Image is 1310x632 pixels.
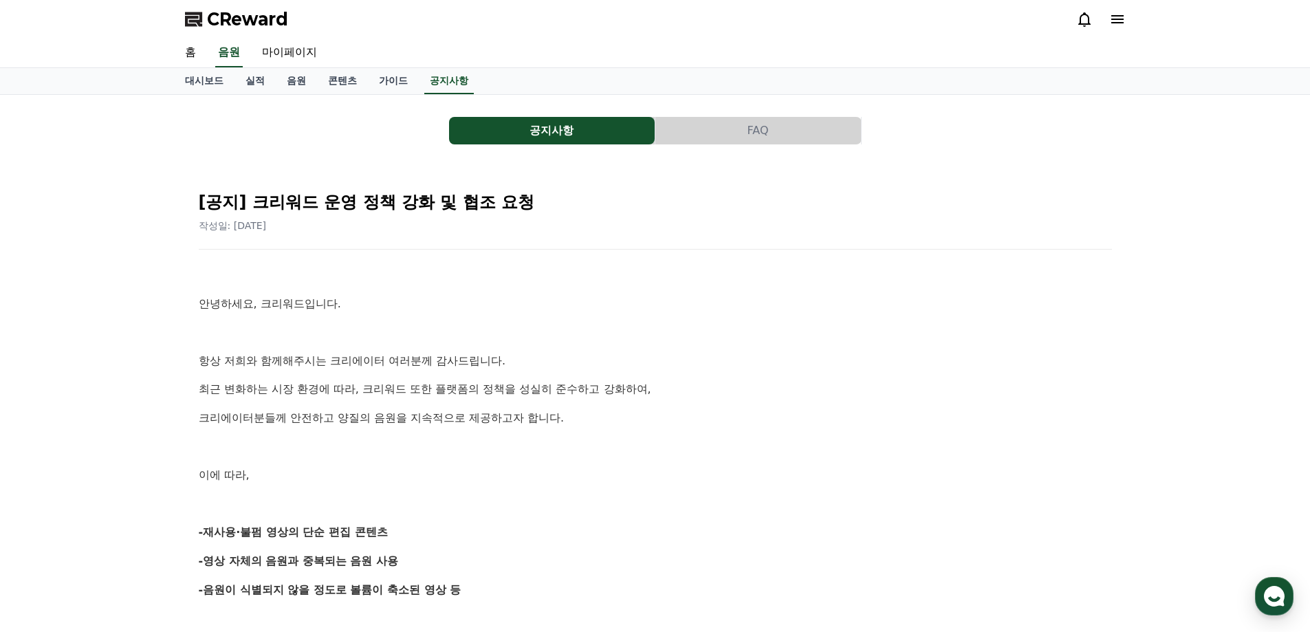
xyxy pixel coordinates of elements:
[199,525,388,538] strong: -재사용·불펌 영상의 단순 편집 콘텐츠
[215,39,243,67] a: 음원
[174,68,234,94] a: 대시보드
[199,554,399,567] strong: -영상 자체의 음원과 중복되는 음원 사용
[368,68,419,94] a: 가이드
[317,68,368,94] a: 콘텐츠
[199,220,267,231] span: 작성일: [DATE]
[199,380,1112,398] p: 최근 변화하는 시장 환경에 따라, 크리워드 또한 플랫폼의 정책을 성실히 준수하고 강화하여,
[424,68,474,94] a: 공지사항
[251,39,328,67] a: 마이페이지
[185,8,288,30] a: CReward
[174,39,207,67] a: 홈
[655,117,861,144] button: FAQ
[276,68,317,94] a: 음원
[199,295,1112,313] p: 안녕하세요, 크리워드입니다.
[199,583,461,596] strong: -음원이 식별되지 않을 정도로 볼륨이 축소된 영상 등
[234,68,276,94] a: 실적
[655,117,862,144] a: FAQ
[199,409,1112,427] p: 크리에이터분들께 안전하고 양질의 음원을 지속적으로 제공하고자 합니다.
[199,191,1112,213] h2: [공지] 크리워드 운영 정책 강화 및 협조 요청
[199,466,1112,484] p: 이에 따라,
[199,352,1112,370] p: 항상 저희와 함께해주시는 크리에이터 여러분께 감사드립니다.
[449,117,655,144] button: 공지사항
[449,117,655,144] a: 공지사항
[207,8,288,30] span: CReward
